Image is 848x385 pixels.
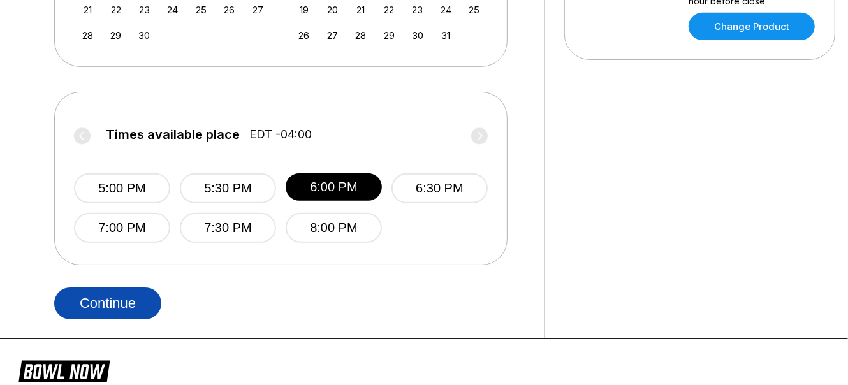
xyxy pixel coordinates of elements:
[381,27,398,44] div: Choose Wednesday, October 29th, 2025
[54,287,161,319] button: Continue
[324,1,341,18] div: Choose Monday, October 20th, 2025
[107,27,124,44] div: Choose Monday, September 29th, 2025
[106,127,240,142] span: Times available place
[180,173,276,203] button: 5:30 PM
[249,127,312,142] span: EDT -04:00
[136,27,153,44] div: Choose Tuesday, September 30th, 2025
[107,1,124,18] div: Choose Monday, September 22nd, 2025
[79,27,96,44] div: Choose Sunday, September 28th, 2025
[437,1,455,18] div: Choose Friday, October 24th, 2025
[409,27,426,44] div: Choose Thursday, October 30th, 2025
[74,173,170,203] button: 5:00 PM
[381,1,398,18] div: Choose Wednesday, October 22nd, 2025
[79,1,96,18] div: Choose Sunday, September 21st, 2025
[391,173,488,203] button: 6:30 PM
[295,1,312,18] div: Choose Sunday, October 19th, 2025
[352,27,369,44] div: Choose Tuesday, October 28th, 2025
[689,13,815,40] a: Change Product
[324,27,341,44] div: Choose Monday, October 27th, 2025
[286,213,382,243] button: 8:00 PM
[437,27,455,44] div: Choose Friday, October 31st, 2025
[136,1,153,18] div: Choose Tuesday, September 23rd, 2025
[409,1,426,18] div: Choose Thursday, October 23rd, 2025
[465,1,483,18] div: Choose Saturday, October 25th, 2025
[180,213,276,243] button: 7:30 PM
[286,173,382,201] button: 6:00 PM
[74,213,170,243] button: 7:00 PM
[352,1,369,18] div: Choose Tuesday, October 21st, 2025
[164,1,181,18] div: Choose Wednesday, September 24th, 2025
[295,27,312,44] div: Choose Sunday, October 26th, 2025
[221,1,238,18] div: Choose Friday, September 26th, 2025
[249,1,267,18] div: Choose Saturday, September 27th, 2025
[193,1,210,18] div: Choose Thursday, September 25th, 2025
